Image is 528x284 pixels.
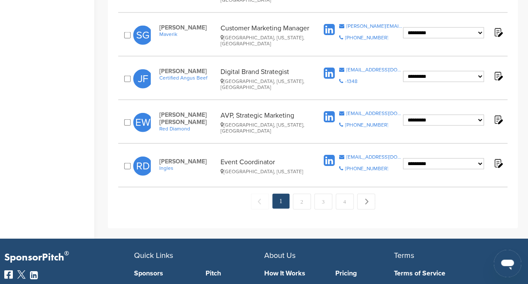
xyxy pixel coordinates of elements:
a: Pricing [335,270,394,277]
a: Certified Angus Beef [159,75,216,81]
a: Red Diamond [159,126,216,132]
span: [PERSON_NAME] [159,68,216,75]
img: Notes [492,71,503,81]
a: How It Works [264,270,323,277]
div: Event Coordinator [221,158,310,175]
span: About Us [264,251,295,260]
a: Next → [357,194,375,210]
span: RD [133,157,152,176]
span: ® [64,248,69,259]
a: 3 [314,194,332,210]
span: JF [133,69,152,89]
span: Terms [394,251,414,260]
div: Customer Marketing Manager [221,24,310,47]
em: 1 [272,194,289,209]
div: [GEOGRAPHIC_DATA], [US_STATE], [GEOGRAPHIC_DATA] [221,35,310,47]
span: Quick Links [134,251,173,260]
span: EW [133,113,152,132]
div: [PERSON_NAME][EMAIL_ADDRESS][PERSON_NAME][DOMAIN_NAME] [346,24,403,29]
div: [GEOGRAPHIC_DATA], [US_STATE] [221,169,310,175]
a: Ingles [159,165,216,171]
a: Maverik [159,31,216,37]
iframe: Button to launch messaging window [494,250,521,277]
img: Twitter [17,270,26,279]
div: [PHONE_NUMBER] [345,166,388,171]
img: Notes [492,158,503,169]
span: ← Previous [251,194,269,210]
span: [PERSON_NAME] [PERSON_NAME] [159,111,216,126]
div: AVP, Strategic Marketing [221,111,310,134]
div: [EMAIL_ADDRESS][DOMAIN_NAME] [346,154,403,160]
div: -1348 [345,79,357,84]
div: [PHONE_NUMBER] [345,35,388,40]
div: Digital Brand Strategist [221,68,310,90]
div: [GEOGRAPHIC_DATA], [US_STATE], [GEOGRAPHIC_DATA] [221,122,310,134]
a: Pitch [206,270,264,277]
a: 2 [293,194,311,210]
span: [PERSON_NAME] [159,158,216,165]
a: 4 [336,194,354,210]
img: Notes [492,27,503,38]
div: [PHONE_NUMBER] [345,122,388,127]
span: SG [133,26,152,45]
a: Sponsors [134,270,193,277]
img: Notes [492,114,503,125]
div: [EMAIL_ADDRESS][DOMAIN_NAME] [346,111,403,116]
span: [PERSON_NAME] [159,24,216,31]
img: Facebook [4,270,13,279]
div: [EMAIL_ADDRESS][DOMAIN_NAME] [346,67,403,72]
a: Terms of Service [394,270,511,277]
div: [GEOGRAPHIC_DATA], [US_STATE], [GEOGRAPHIC_DATA] [221,78,310,90]
p: SponsorPitch [4,251,134,264]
